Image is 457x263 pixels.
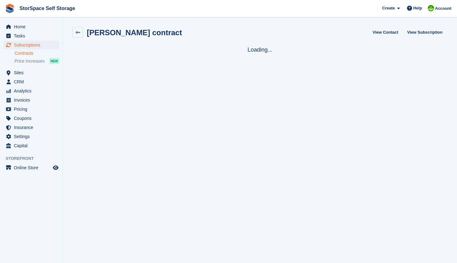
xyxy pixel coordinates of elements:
a: menu [3,31,59,40]
span: Help [413,5,422,11]
img: paul catt [428,5,434,11]
span: Pricing [14,105,52,114]
span: Settings [14,132,52,141]
span: Insurance [14,123,52,132]
a: menu [3,41,59,49]
span: Create [382,5,395,11]
span: Storefront [6,155,63,162]
a: menu [3,141,59,150]
span: Analytics [14,87,52,95]
span: Invoices [14,96,52,104]
a: menu [3,68,59,77]
span: Tasks [14,31,52,40]
a: StorSpace Self Storage [17,3,78,14]
a: menu [3,22,59,31]
a: menu [3,132,59,141]
a: Contracts [14,50,59,56]
span: Coupons [14,114,52,123]
a: menu [3,105,59,114]
a: menu [3,123,59,132]
a: menu [3,96,59,104]
div: NEW [49,58,59,64]
img: stora-icon-8386f47178a22dfd0bd8f6a31ec36ba5ce8667c1dd55bd0f319d3a0aa187defe.svg [5,4,14,13]
h2: [PERSON_NAME] contract [87,28,182,37]
span: Account [435,5,451,12]
a: menu [3,77,59,86]
a: menu [3,114,59,123]
a: View Subscription [405,27,445,37]
div: Loading... [72,45,448,54]
span: CRM [14,77,52,86]
span: Home [14,22,52,31]
a: View Contact [370,27,401,37]
a: Price increases NEW [14,58,59,64]
span: Price increases [14,58,45,64]
a: menu [3,87,59,95]
span: Online Store [14,163,52,172]
span: Sites [14,68,52,77]
span: Capital [14,141,52,150]
a: menu [3,163,59,172]
span: Subscriptions [14,41,52,49]
a: Preview store [52,164,59,171]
